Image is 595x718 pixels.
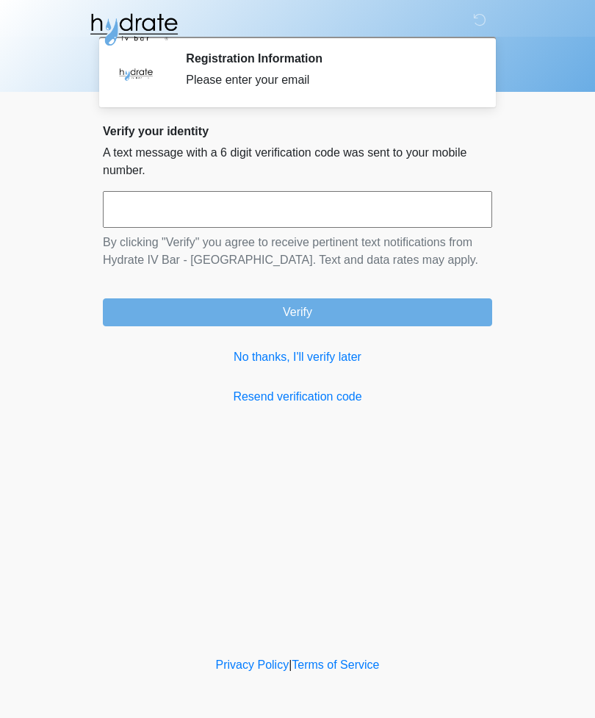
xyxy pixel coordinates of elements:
[103,388,492,406] a: Resend verification code
[216,658,289,671] a: Privacy Policy
[289,658,292,671] a: |
[103,298,492,326] button: Verify
[103,124,492,138] h2: Verify your identity
[103,348,492,366] a: No thanks, I'll verify later
[114,51,158,96] img: Agent Avatar
[88,11,179,48] img: Hydrate IV Bar - South Jordan Logo
[103,144,492,179] p: A text message with a 6 digit verification code was sent to your mobile number.
[186,71,470,89] div: Please enter your email
[292,658,379,671] a: Terms of Service
[103,234,492,269] p: By clicking "Verify" you agree to receive pertinent text notifications from Hydrate IV Bar - [GEO...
